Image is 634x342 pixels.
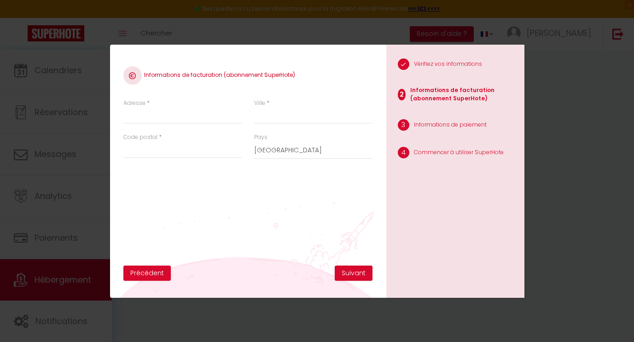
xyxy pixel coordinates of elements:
h4: Informations de facturation (abonnement SuperHote) [123,66,372,85]
label: Code postal [123,133,157,142]
button: Suivant [335,266,372,281]
span: 2 [398,89,406,100]
li: Informations de facturation (abonnement SuperHote) [386,81,524,110]
span: 4 [398,147,409,158]
button: Précédent [123,266,171,281]
span: 3 [398,119,409,131]
li: Vérifiez vos informations [386,54,524,77]
label: Pays [254,133,268,142]
label: Ville [254,99,265,108]
li: Informations de paiement [386,115,524,138]
label: Adresse [123,99,145,108]
li: Commencer à utiliser SuperHote [386,142,524,165]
